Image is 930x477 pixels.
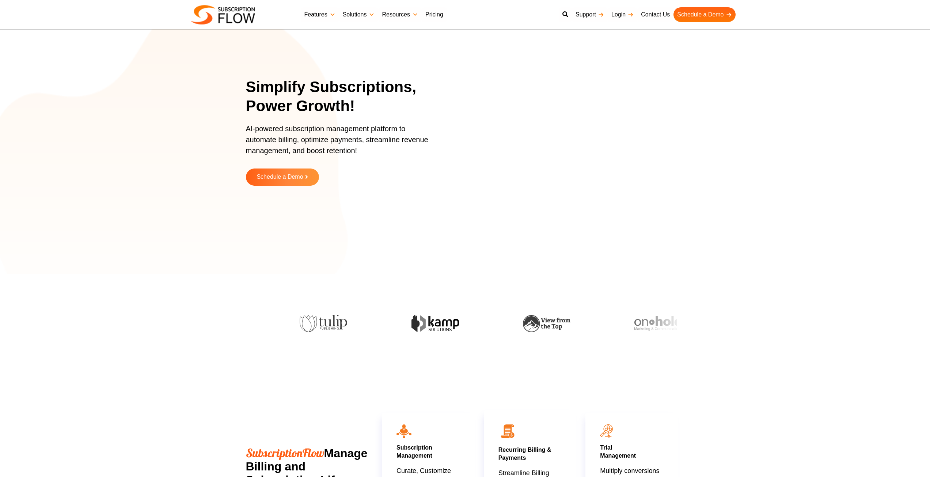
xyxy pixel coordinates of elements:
a: Login [608,7,637,22]
img: icon10 [396,424,411,438]
a: Support [572,7,608,22]
a: Schedule a Demo [673,7,735,22]
img: kamp-solution [410,315,458,332]
a: TrialManagement [600,444,636,459]
a: Solutions [339,7,379,22]
img: 02 [498,422,517,440]
a: Features [301,7,339,22]
img: view-from-the-top [522,315,569,332]
h1: Simplify Subscriptions, Power Growth! [246,77,445,116]
span: SubscriptionFlow [246,446,324,460]
a: Resources [378,7,421,22]
span: Schedule a Demo [257,174,303,180]
img: Subscriptionflow [191,5,255,24]
a: Pricing [422,7,447,22]
a: Contact Us [637,7,673,22]
img: tulip-publishing [299,315,346,332]
a: Recurring Billing & Payments [498,447,551,461]
p: AI-powered subscription management platform to automate billing, optimize payments, streamline re... [246,123,436,163]
img: icon11 [600,424,613,439]
a: Subscription Management [396,444,432,459]
a: Schedule a Demo [246,169,319,186]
